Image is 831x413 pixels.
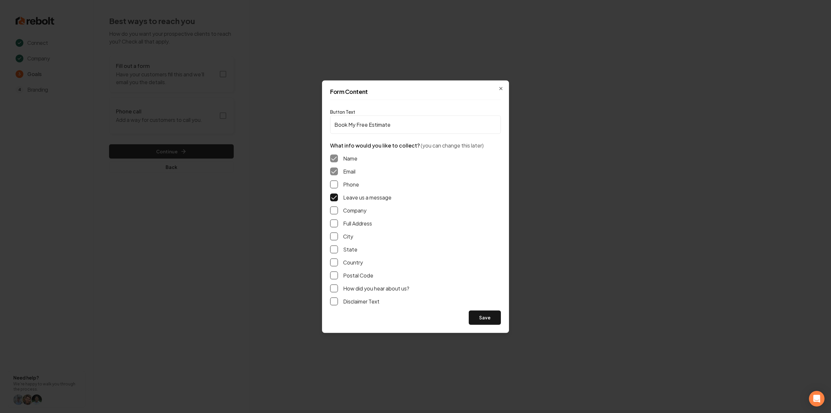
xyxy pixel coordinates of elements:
label: Button Text [330,109,355,114]
label: Company [343,206,366,214]
label: Name [343,154,357,162]
label: Leave us a message [343,193,391,201]
label: Phone [343,180,359,188]
label: How did you hear about us? [343,284,409,292]
h2: Form Content [330,88,501,94]
label: Postal Code [343,271,373,279]
label: Email [343,167,355,175]
button: Save [469,310,501,325]
input: Button Text [330,115,501,134]
label: Full Address [343,219,372,227]
p: What info would you like to collect? [330,141,501,149]
label: Disclaimer Text [343,297,379,305]
label: Country [343,258,363,266]
label: City [343,232,353,240]
label: State [343,245,357,253]
span: (you can change this later) [421,142,484,148]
